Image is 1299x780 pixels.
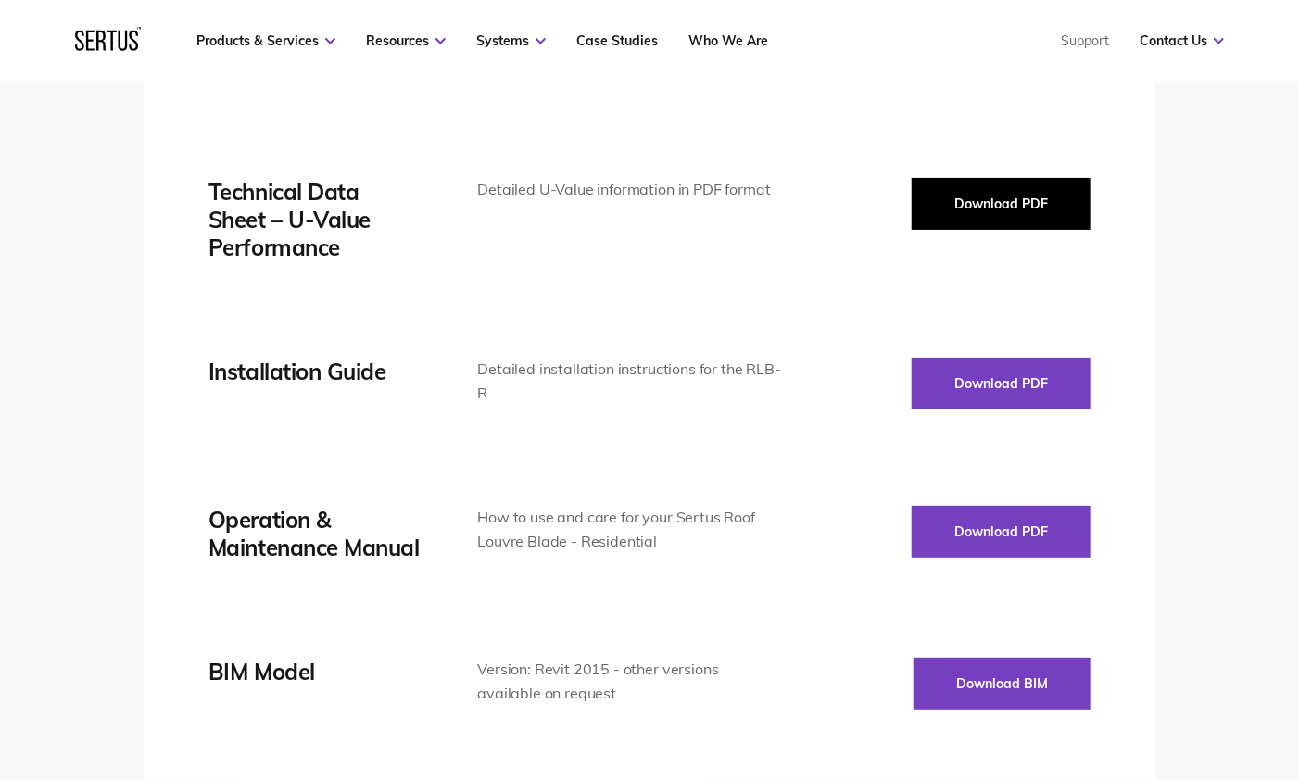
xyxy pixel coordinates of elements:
[912,506,1091,558] button: Download PDF
[208,658,422,686] div: BIM Model
[477,506,784,553] div: How to use and care for your Sertus Roof Louvre Blade - Residential
[688,32,768,49] a: Who We Are
[912,358,1091,409] button: Download PDF
[196,32,335,49] a: Products & Services
[914,658,1091,710] button: Download BIM
[576,32,658,49] a: Case Studies
[208,178,422,261] div: Technical Data Sheet – U-Value Performance
[476,32,546,49] a: Systems
[477,358,784,405] div: Detailed installation instructions for the RLB-R
[208,506,422,561] div: Operation & Maintenance Manual
[1140,32,1224,49] a: Contact Us
[912,178,1091,230] button: Download PDF
[477,178,784,202] div: Detailed U-Value information in PDF format
[477,658,784,705] div: Version: Revit 2015 - other versions available on request
[366,32,446,49] a: Resources
[1061,32,1109,49] a: Support
[966,566,1299,780] iframe: Chat Widget
[208,358,422,385] div: Installation Guide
